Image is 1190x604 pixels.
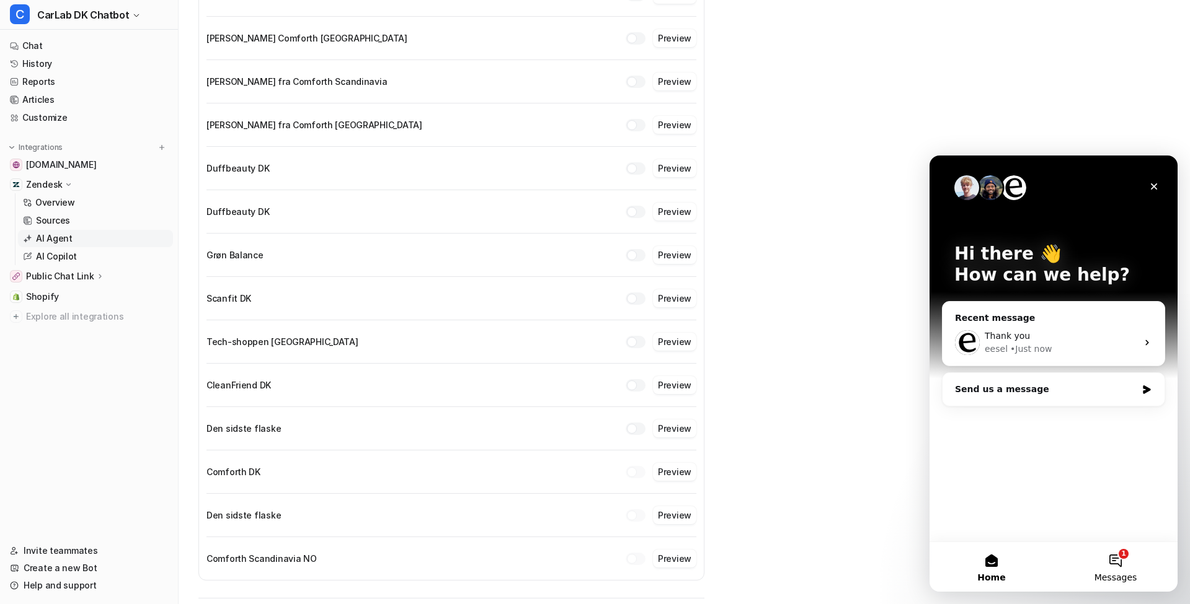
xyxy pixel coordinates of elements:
[36,214,70,227] p: Sources
[653,419,696,437] button: Preview
[206,292,251,305] h2: Scanfit DK
[158,143,166,152] img: menu_add.svg
[206,379,271,392] h2: CleanFriend DK
[18,248,173,265] a: AI Copilot
[5,308,173,325] a: Explore all integrations
[653,333,696,351] button: Preview
[12,293,20,300] img: Shopify
[5,73,173,90] a: Reports
[206,552,317,565] h2: Comforth Scandinavia NO
[5,141,66,154] button: Integrations
[206,118,422,131] h2: [PERSON_NAME] fra Comforth [GEOGRAPHIC_DATA]
[5,156,173,173] a: www.carlab.dk[DOMAIN_NAME]
[653,246,696,264] button: Preview
[653,549,696,567] button: Preview
[26,159,96,171] span: [DOMAIN_NAME]
[5,577,173,594] a: Help and support
[653,463,696,481] button: Preview
[18,230,173,247] a: AI Agent
[12,181,20,188] img: Zendesk
[206,32,407,45] h2: [PERSON_NAME] Comforth [GEOGRAPHIC_DATA]
[5,55,173,72] a: History
[206,465,260,478] h2: Comforth DK
[26,307,168,326] span: Explore all integrations
[26,270,94,282] p: Public Chat Link
[5,37,173,55] a: Chat
[26,178,63,191] p: Zendesk
[653,116,696,134] button: Preview
[653,203,696,221] button: Preview
[653,506,696,524] button: Preview
[653,29,696,47] button: Preview
[5,288,173,305] a: ShopifyShopify
[35,196,75,209] p: Overview
[36,232,73,245] p: AI Agent
[10,4,30,24] span: C
[206,75,387,88] h2: [PERSON_NAME] fra Comforth Scandinavia
[653,159,696,177] button: Preview
[930,155,1178,592] iframe: Intercom live chat
[5,542,173,559] a: Invite teammates
[26,291,59,303] span: Shopify
[653,72,696,90] button: Preview
[206,248,264,261] h2: Grøn Balance
[206,205,269,218] h2: Duffbeauty DK
[18,212,173,229] a: Sources
[206,422,281,435] h2: Den sidste flaske
[12,161,20,169] img: www.carlab.dk
[206,162,269,175] h2: Duffbeauty DK
[19,142,63,152] p: Integrations
[7,143,16,152] img: expand menu
[10,310,22,323] img: explore all integrations
[12,273,20,280] img: Public Chat Link
[206,509,281,522] h2: Den sidste flaske
[653,376,696,394] button: Preview
[5,91,173,108] a: Articles
[653,289,696,307] button: Preview
[5,109,173,126] a: Customize
[36,250,77,263] p: AI Copilot
[5,559,173,577] a: Create a new Bot
[18,194,173,211] a: Overview
[37,6,129,24] span: CarLab DK Chatbot
[206,335,358,348] h2: Tech-shoppen [GEOGRAPHIC_DATA]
